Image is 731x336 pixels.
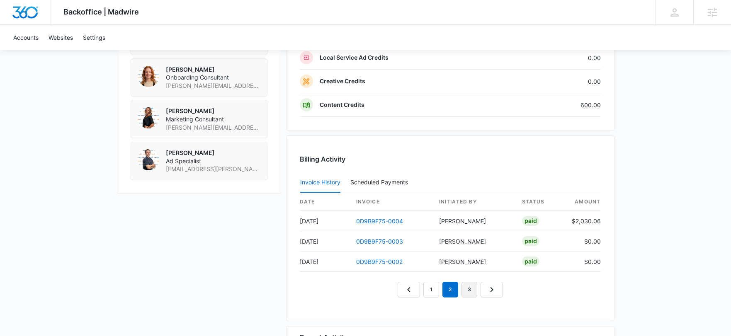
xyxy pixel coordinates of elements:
[44,25,78,50] a: Websites
[522,256,539,266] div: Paid
[513,46,601,70] td: 0.00
[481,282,503,297] a: Next Page
[166,165,260,173] span: [EMAIL_ADDRESS][PERSON_NAME][DOMAIN_NAME]
[300,211,350,231] td: [DATE]
[565,231,601,251] td: $0.00
[432,193,515,211] th: Initiated By
[356,218,403,225] a: 0D9B9F75-0004
[442,282,458,297] em: 2
[166,107,260,115] p: [PERSON_NAME]
[166,115,260,123] span: Marketing Consultant
[300,251,350,272] td: [DATE]
[138,65,159,87] img: Courtney Coy
[166,65,260,74] p: [PERSON_NAME]
[166,123,260,132] span: [PERSON_NAME][EMAIL_ADDRESS][PERSON_NAME][DOMAIN_NAME]
[565,251,601,272] td: $0.00
[432,251,515,272] td: [PERSON_NAME]
[565,193,601,211] th: amount
[166,157,260,165] span: Ad Specialist
[320,53,389,62] p: Local Service Ad Credits
[398,282,503,297] nav: Pagination
[138,149,159,170] img: Chase Hawkinson
[565,211,601,231] td: $2,030.06
[63,7,139,16] span: Backoffice | Madwire
[320,101,364,109] p: Content Credits
[300,173,340,193] button: Invoice History
[138,107,159,128] img: Adriann Freeman
[432,211,515,231] td: [PERSON_NAME]
[423,282,439,297] a: Page 1
[350,193,432,211] th: invoice
[515,193,565,211] th: status
[356,238,403,245] a: 0D9B9F75-0003
[513,93,601,117] td: 600.00
[166,73,260,82] span: Onboarding Consultant
[350,179,411,185] div: Scheduled Payments
[398,282,420,297] a: Previous Page
[300,193,350,211] th: date
[8,25,44,50] a: Accounts
[300,154,601,164] h3: Billing Activity
[166,149,260,157] p: [PERSON_NAME]
[513,70,601,93] td: 0.00
[300,231,350,251] td: [DATE]
[356,258,403,265] a: 0D9B9F75-0002
[522,236,539,246] div: Paid
[166,82,260,90] span: [PERSON_NAME][EMAIL_ADDRESS][PERSON_NAME][DOMAIN_NAME]
[461,282,477,297] a: Page 3
[78,25,110,50] a: Settings
[522,216,539,226] div: Paid
[320,77,365,85] p: Creative Credits
[432,231,515,251] td: [PERSON_NAME]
